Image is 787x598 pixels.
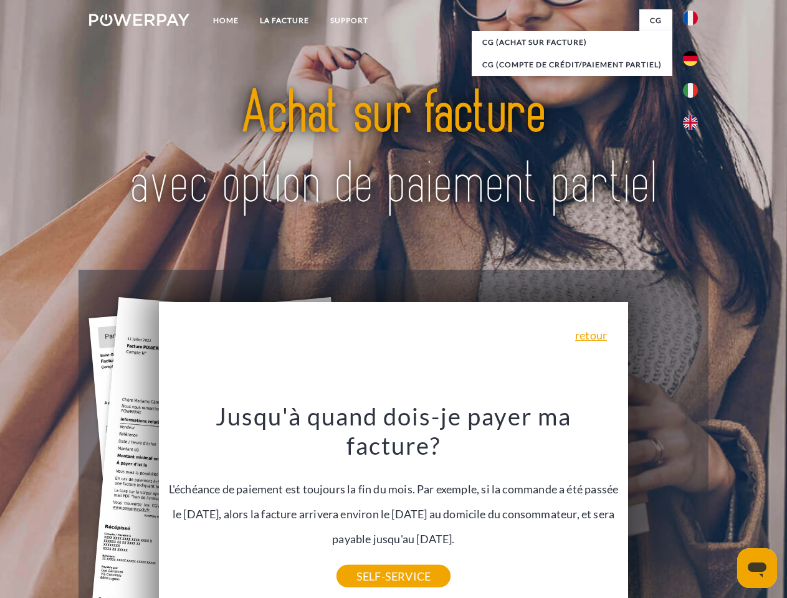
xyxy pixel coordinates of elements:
[119,60,668,239] img: title-powerpay_fr.svg
[166,401,621,461] h3: Jusqu'à quand dois-je payer ma facture?
[737,548,777,588] iframe: Bouton de lancement de la fenêtre de messagerie
[683,11,698,26] img: fr
[472,54,672,76] a: CG (Compte de crédit/paiement partiel)
[683,115,698,130] img: en
[203,9,249,32] a: Home
[249,9,320,32] a: LA FACTURE
[89,14,189,26] img: logo-powerpay-white.svg
[336,565,451,587] a: SELF-SERVICE
[472,31,672,54] a: CG (achat sur facture)
[683,83,698,98] img: it
[166,401,621,576] div: L'échéance de paiement est toujours la fin du mois. Par exemple, si la commande a été passée le [...
[683,51,698,66] img: de
[320,9,379,32] a: Support
[575,330,607,341] a: retour
[639,9,672,32] a: CG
